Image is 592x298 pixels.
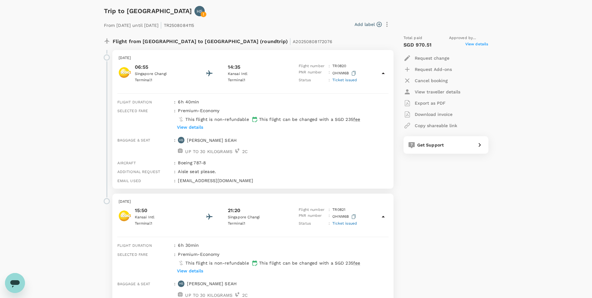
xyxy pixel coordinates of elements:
[329,77,330,83] p: :
[415,122,457,129] p: Copy shareable link
[415,89,460,95] p: View traveller details
[329,63,330,69] p: :
[172,249,175,278] div: :
[172,157,175,166] div: :
[104,6,192,16] h6: Trip to [GEOGRAPHIC_DATA]
[175,166,388,175] div: Aisle seat please.
[404,86,460,97] button: View traveller details
[404,41,432,49] p: SGD 970.51
[178,242,388,248] p: 6h 30min
[175,266,205,276] button: View details
[332,221,357,226] span: Ticket issued
[299,69,326,77] p: PNR number
[449,35,488,41] span: Approved by
[289,37,291,46] span: |
[332,207,345,213] p: TR 0821
[135,214,191,221] p: Kansai Intl
[135,207,191,214] p: 15:50
[135,71,191,77] p: Singapore Changi
[5,273,25,293] iframe: Button to launch messaging window
[117,138,150,142] span: Baggage & seat
[119,199,387,205] p: [DATE]
[135,221,191,227] p: Terminal 1
[104,19,194,30] p: From [DATE] until [DATE] TR2508084115
[197,8,203,14] p: HS
[228,77,284,83] p: Terminal 1
[172,105,175,134] div: :
[415,66,452,72] p: Request Add-ons
[178,148,183,153] img: baggage-icon
[329,69,330,77] p: :
[178,292,183,297] img: baggage-icon
[355,21,382,27] button: Add label
[172,175,175,184] div: :
[175,122,205,132] button: View details
[135,63,191,71] p: 06:55
[332,63,346,69] p: TR 0820
[465,41,488,49] span: View details
[404,120,457,131] button: Copy shareable link
[117,282,150,286] span: Baggage & seat
[117,170,160,174] span: Additional request
[113,35,333,46] p: Flight from [GEOGRAPHIC_DATA] to [GEOGRAPHIC_DATA] (roundtrip)
[228,214,284,221] p: Singapore Changi
[332,78,357,82] span: Ticket issued
[117,243,152,248] span: Flight duration
[299,207,326,213] p: Flight number
[228,207,241,214] p: 21:20
[119,210,131,222] img: Scoot
[415,55,449,61] p: Request change
[259,260,360,266] p: This flight can be changed with a SGD 235
[353,261,360,266] span: fee
[175,157,388,166] div: Boeing 787-8
[135,77,191,83] p: Terminal 1
[404,35,423,41] span: Total paid
[242,148,248,155] p: 2 C
[119,55,387,61] p: [DATE]
[172,166,175,175] div: :
[415,77,448,84] p: Cancel booking
[415,111,453,117] p: Download invoice
[178,251,219,257] p: premium-economy
[259,116,360,122] p: This flight can be changed with a SGD 235
[177,268,203,274] p: View details
[117,100,152,104] span: Flight duration
[172,240,175,248] div: :
[185,116,249,122] p: This flight is non-refundable
[228,63,241,71] p: 14:35
[329,207,330,213] p: :
[332,69,357,77] p: OHNM6B
[117,161,136,165] span: Aircraft
[228,221,284,227] p: Terminal 1
[404,75,448,86] button: Cancel booking
[187,281,237,287] p: [PERSON_NAME] SEAH
[185,148,232,155] p: UP TO 30 KILOGRAMS
[187,137,237,143] p: [PERSON_NAME] SEAH
[415,100,446,106] p: Export as PDF
[299,77,326,83] p: Status
[404,64,452,75] button: Request Add-ons
[293,39,332,44] span: A20250808172076
[228,71,284,77] p: Kansai Intl
[178,107,219,114] p: premium-economy
[117,179,141,183] span: Email used
[235,292,240,297] img: seat-icon
[172,134,175,157] div: :
[353,117,360,122] span: fee
[179,138,183,142] p: HS
[332,213,357,221] p: OHNM6B
[417,142,444,147] span: Get Support
[177,124,203,130] p: View details
[404,109,453,120] button: Download invoice
[299,221,326,227] p: Status
[329,221,330,227] p: :
[172,96,175,105] div: :
[185,260,249,266] p: This flight is non-refundable
[404,97,446,109] button: Export as PDF
[160,21,162,29] span: |
[329,213,330,221] p: :
[117,252,148,257] span: Selected fare
[179,281,183,286] p: HS
[299,63,326,69] p: Flight number
[299,213,326,221] p: PNR number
